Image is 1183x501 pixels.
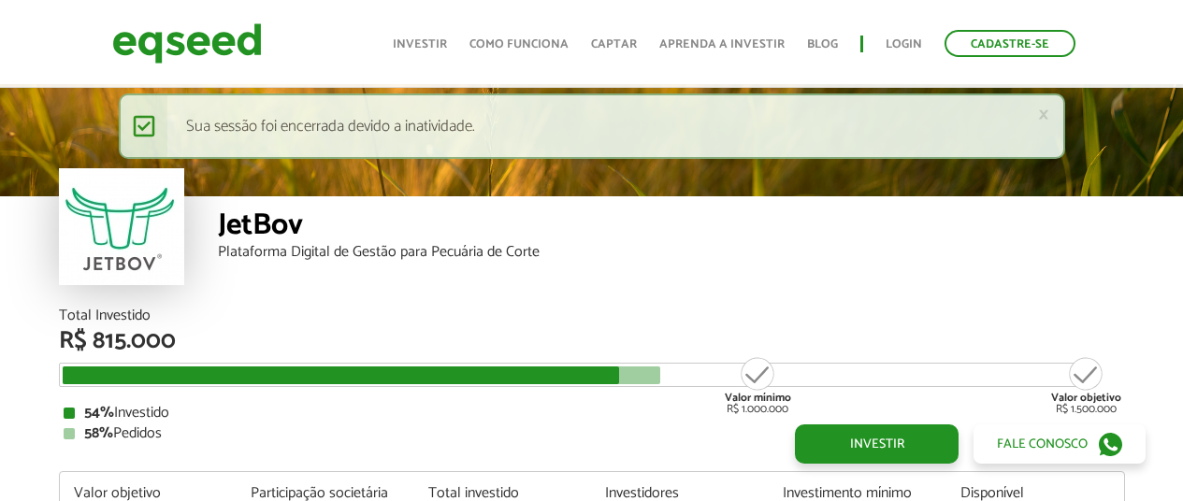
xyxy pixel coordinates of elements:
a: Como funciona [469,38,569,50]
div: Valor objetivo [74,486,224,501]
a: Aprenda a investir [659,38,785,50]
div: Total investido [428,486,578,501]
a: Captar [591,38,637,50]
div: Plataforma Digital de Gestão para Pecuária de Corte [218,245,1125,260]
div: Total Investido [59,308,1125,323]
div: R$ 1.500.000 [1051,355,1121,415]
div: Disponível [960,486,1110,501]
strong: Valor objetivo [1051,389,1121,407]
div: Investidores [605,486,755,501]
a: Cadastre-se [945,30,1075,57]
div: R$ 1.000.000 [723,355,793,415]
div: Pedidos [64,426,1120,441]
a: Login [886,38,922,50]
strong: 54% [84,400,114,425]
div: Participação societária [251,486,400,501]
img: EqSeed [112,19,262,68]
a: Investir [795,424,959,464]
a: Blog [807,38,838,50]
div: Investimento mínimo [783,486,932,501]
div: Investido [64,406,1120,421]
strong: 58% [84,421,113,446]
a: × [1038,105,1049,124]
a: Fale conosco [974,424,1146,464]
div: JetBov [218,210,1125,245]
a: Investir [393,38,447,50]
div: Sua sessão foi encerrada devido a inatividade. [119,93,1065,159]
strong: Valor mínimo [725,389,791,407]
div: R$ 815.000 [59,329,1125,353]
